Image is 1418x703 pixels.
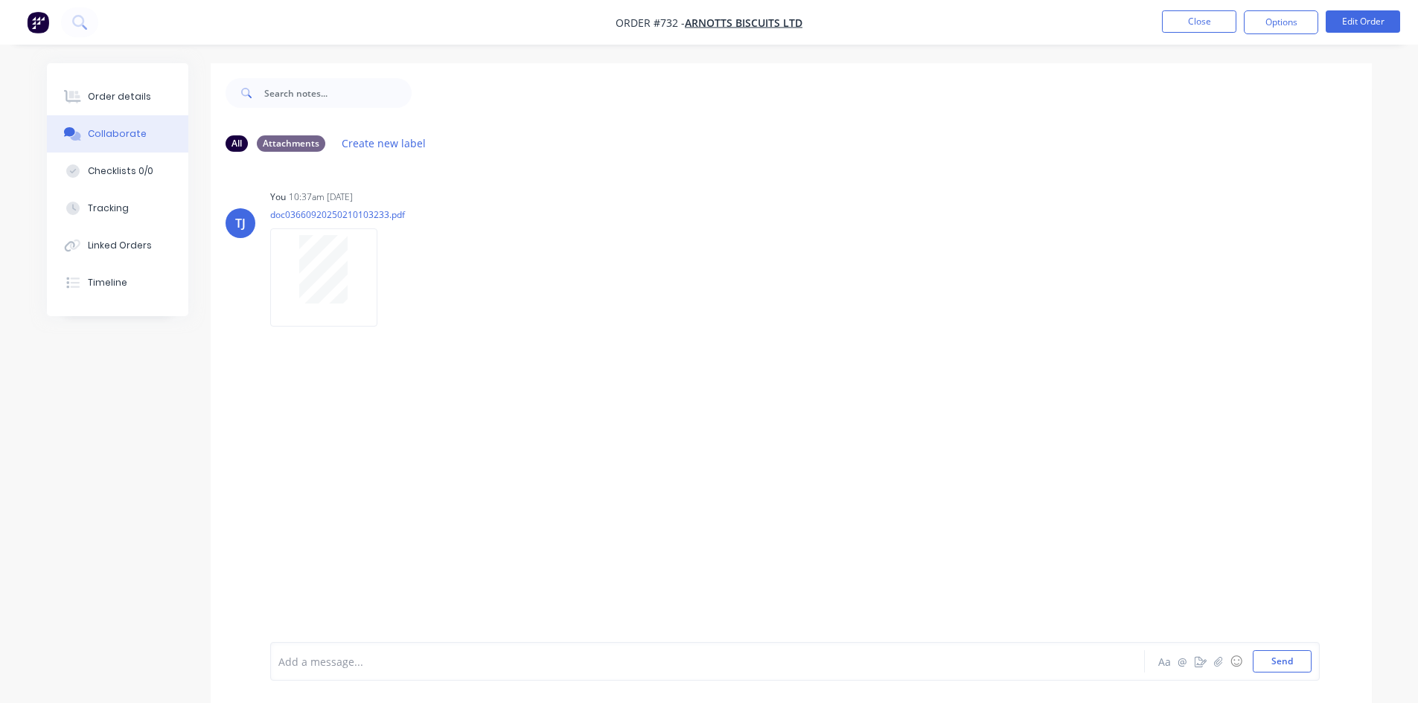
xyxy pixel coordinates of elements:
button: Options [1244,10,1318,34]
div: Tracking [88,202,129,215]
button: Order details [47,78,188,115]
div: All [226,135,248,152]
img: Factory [27,11,49,33]
button: @ [1174,652,1192,670]
a: ARNOTTS BISCUITS LTD [685,16,802,30]
div: Timeline [88,276,127,289]
button: Send [1253,650,1312,672]
div: You [270,190,286,204]
div: Checklists 0/0 [88,164,153,178]
button: Close [1162,10,1236,33]
button: Create new label [334,133,434,153]
button: Tracking [47,190,188,227]
button: Linked Orders [47,227,188,264]
button: Checklists 0/0 [47,153,188,190]
div: Collaborate [88,127,147,141]
div: Linked Orders [88,239,152,252]
button: Collaborate [47,115,188,153]
button: ☺ [1227,652,1245,670]
input: Search notes... [264,78,412,108]
div: Order details [88,90,151,103]
span: Order #732 - [616,16,685,30]
button: Aa [1156,652,1174,670]
p: doc03660920250210103233.pdf [270,208,405,221]
button: Edit Order [1326,10,1400,33]
div: 10:37am [DATE] [289,190,353,204]
div: TJ [235,214,246,232]
div: Attachments [257,135,325,152]
button: Timeline [47,264,188,301]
